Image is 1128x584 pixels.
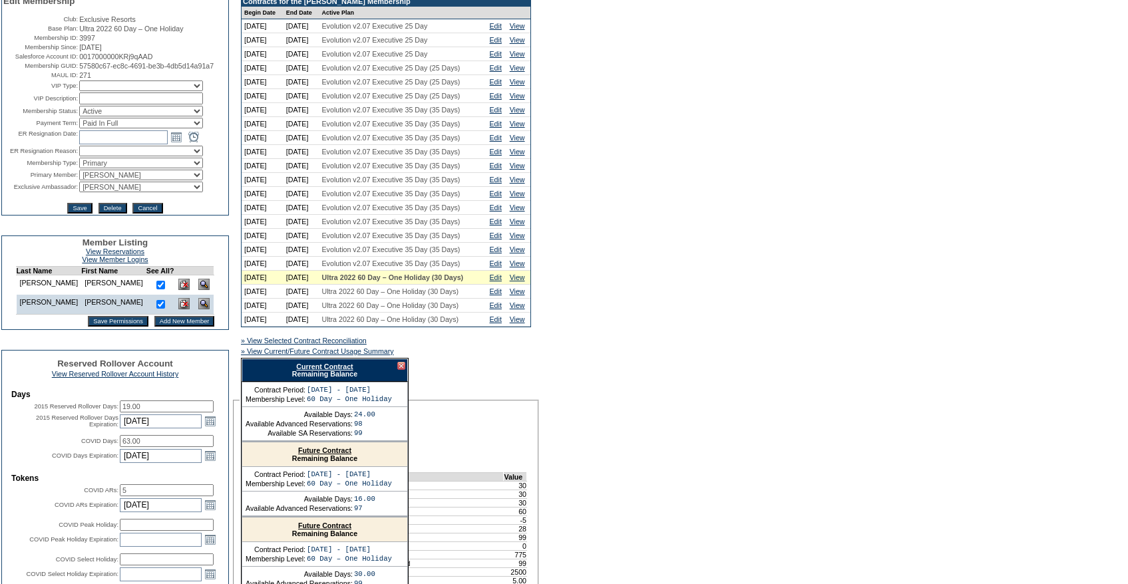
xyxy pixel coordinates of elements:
[504,507,527,515] td: 60
[3,62,78,70] td: Membership GUID:
[29,536,118,543] label: COVID Peak Holiday Expiration:
[3,34,78,42] td: Membership ID:
[283,7,319,19] td: End Date
[242,145,283,159] td: [DATE]
[510,287,525,295] a: View
[504,472,527,481] td: Value
[242,103,283,117] td: [DATE]
[203,532,218,547] a: Open the calendar popup.
[246,495,353,503] td: Available Days:
[81,438,118,444] label: COVID Days:
[246,386,305,394] td: Contract Period:
[504,550,527,559] td: 775
[322,273,464,281] span: Ultra 2022 60 Day – One Holiday (30 Days)
[354,504,375,512] td: 97
[242,159,283,173] td: [DATE]
[322,204,461,212] span: Evolution v2.07 Executive 35 Day (35 Days)
[322,120,461,128] span: Evolution v2.07 Executive 35 Day (35 Days)
[504,498,527,507] td: 30
[198,279,210,290] img: View Dashboard
[241,337,367,345] a: » View Selected Contract Reconciliation
[322,190,461,198] span: Evolution v2.07 Executive 35 Day (35 Days)
[283,61,319,75] td: [DATE]
[283,145,319,159] td: [DATE]
[16,267,81,275] td: Last Name
[82,255,148,263] a: View Member Logins
[490,120,502,128] a: Edit
[3,92,78,104] td: VIP Description:
[283,103,319,117] td: [DATE]
[79,62,214,70] span: 57580c67-ec8c-4691-be3b-4db5d14a91a7
[79,71,91,79] span: 271
[490,176,502,184] a: Edit
[510,22,525,30] a: View
[510,245,525,253] a: View
[242,313,283,327] td: [DATE]
[510,134,525,142] a: View
[178,298,190,309] img: Delete
[3,53,78,61] td: Salesforce Account ID:
[246,545,305,553] td: Contract Period:
[510,36,525,44] a: View
[3,130,78,144] td: ER Resignation Date:
[510,301,525,309] a: View
[510,218,525,225] a: View
[57,359,173,368] span: Reserved Rollover Account
[283,159,319,173] td: [DATE]
[242,61,283,75] td: [DATE]
[79,15,136,23] span: Exclusive Resorts
[242,131,283,145] td: [DATE]
[203,414,218,428] a: Open the calendar popup.
[510,231,525,239] a: View
[490,92,502,100] a: Edit
[322,231,461,239] span: Evolution v2.07 Executive 35 Day (35 Days)
[3,25,78,33] td: Base Plan:
[510,64,525,72] a: View
[242,173,283,187] td: [DATE]
[510,78,525,86] a: View
[242,215,283,229] td: [DATE]
[322,287,459,295] span: Ultra 2022 60 Day – One Holiday (30 Days)
[490,259,502,267] a: Edit
[490,245,502,253] a: Edit
[242,299,283,313] td: [DATE]
[354,410,375,418] td: 24.00
[86,247,144,255] a: View Reservations
[88,316,148,327] input: Save Permissions
[322,36,428,44] span: Evolution v2.07 Executive 25 Day
[81,295,146,315] td: [PERSON_NAME]
[322,64,461,72] span: Evolution v2.07 Executive 25 Day (25 Days)
[283,19,319,33] td: [DATE]
[3,106,78,116] td: Membership Status:
[242,359,408,382] div: Remaining Balance
[322,315,459,323] span: Ultra 2022 60 Day – One Holiday (30 Days)
[132,203,162,214] input: Cancel
[322,50,428,58] span: Evolution v2.07 Executive 25 Day
[81,267,146,275] td: First Name
[490,78,502,86] a: Edit
[296,363,353,370] a: Current Contract
[3,80,78,91] td: VIP Type:
[83,237,148,247] span: Member Listing
[3,182,78,192] td: Exclusive Ambassador:
[283,271,319,285] td: [DATE]
[242,243,283,257] td: [DATE]
[242,442,407,467] div: Remaining Balance
[3,118,78,128] td: Payment Term:
[186,130,201,144] a: Open the time view popup.
[322,22,428,30] span: Evolution v2.07 Executive 25 Day
[490,204,502,212] a: Edit
[283,299,319,313] td: [DATE]
[59,521,118,528] label: COVID Peak Holiday:
[490,218,502,225] a: Edit
[510,190,525,198] a: View
[3,15,78,23] td: Club:
[322,218,461,225] span: Evolution v2.07 Executive 35 Day (35 Days)
[55,502,118,508] label: COVID ARs Expiration:
[490,273,502,281] a: Edit
[3,146,78,156] td: ER Resignation Reason:
[16,275,81,295] td: [PERSON_NAME]
[283,89,319,103] td: [DATE]
[490,162,502,170] a: Edit
[322,301,459,309] span: Ultra 2022 60 Day – One Holiday (30 Days)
